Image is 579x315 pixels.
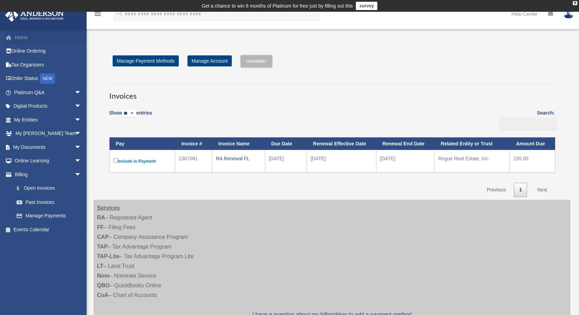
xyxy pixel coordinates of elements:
a: Events Calendar [5,223,92,236]
a: 1 [514,183,527,197]
span: arrow_drop_down [74,85,88,100]
a: Digital Productsarrow_drop_down [5,99,92,113]
strong: QBO [97,282,109,288]
a: $Open Invoices [10,181,85,196]
a: Next [532,183,552,197]
a: Order StatusNEW [5,72,92,86]
th: Renewal Effective Date: activate to sort column ascending [307,137,376,150]
td: Rogue Real Estate, Inc. [435,150,510,172]
a: Manage Account [187,55,232,66]
a: Previous [482,183,511,197]
div: NEW [40,73,55,84]
strong: LT [97,263,103,269]
a: My [PERSON_NAME] Teamarrow_drop_down [5,127,92,141]
th: Due Date: activate to sort column ascending [265,137,307,150]
i: menu [94,10,102,18]
a: Manage Payment Methods [113,55,179,66]
span: arrow_drop_down [74,154,88,168]
a: My Documentsarrow_drop_down [5,140,92,154]
strong: TAP [97,244,108,250]
span: arrow_drop_down [74,113,88,127]
img: User Pic [563,9,574,19]
span: arrow_drop_down [74,99,88,114]
span: arrow_drop_down [74,140,88,154]
input: Search: [499,117,557,130]
td: 155.00 [510,150,555,172]
a: Billingarrow_drop_down [5,168,88,181]
th: Renewal End Date: activate to sort column ascending [376,137,435,150]
select: Showentries [122,110,136,118]
span: arrow_drop_down [74,127,88,141]
strong: CAP [97,234,109,240]
a: Manage Payments [10,209,88,223]
th: Pay: activate to sort column descending [109,137,175,150]
span: arrow_drop_down [74,168,88,182]
a: Online Learningarrow_drop_down [5,154,92,168]
strong: FF [97,224,104,230]
th: Invoice Name: activate to sort column ascending [212,137,265,150]
td: [DATE] [307,150,376,172]
i: search [116,9,123,17]
img: Anderson Advisors Platinum Portal [3,8,66,22]
label: Search: [497,109,555,130]
strong: Nom [97,273,109,279]
th: Invoice #: activate to sort column ascending [175,137,212,150]
td: [DATE] [376,150,435,172]
strong: Services [97,205,120,211]
label: Show entries [109,109,152,125]
div: RA Renewal FL [216,154,261,163]
th: Amount Due: activate to sort column ascending [510,137,555,150]
strong: CoA [97,292,108,298]
a: menu [94,12,102,18]
a: Home [5,30,92,44]
h3: Invoices [109,84,555,101]
label: Include in Payment [113,157,171,165]
a: Tax Organizers [5,58,92,72]
th: Related Entity or Trust: activate to sort column ascending [435,137,510,150]
a: survey [356,2,377,10]
td: [DATE] [265,150,307,172]
strong: RA [97,215,105,220]
div: close [573,1,577,5]
td: 2367081 [175,150,212,172]
a: Platinum Q&Aarrow_drop_down [5,85,92,99]
div: Get a chance to win 6 months of Platinum for free just by filling out this [202,2,353,10]
strong: TAP-Lite [97,253,120,259]
a: Online Ordering [5,44,92,58]
span: $ [20,184,24,193]
a: My Entitiesarrow_drop_down [5,113,92,127]
input: Include in Payment [113,158,118,163]
a: Past Invoices [10,195,88,209]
